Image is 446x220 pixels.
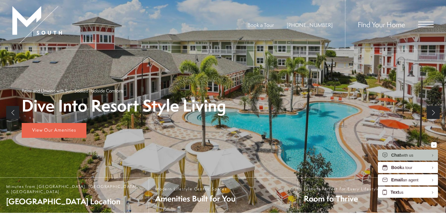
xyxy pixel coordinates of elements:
[155,193,235,204] span: Amenities Built for You
[358,19,405,29] a: Find Your Home
[304,193,380,204] span: Room to Thrive
[155,186,235,192] span: Modern Lifestyle Centric Spaces
[22,123,86,138] a: View Our Amenities
[287,21,333,28] span: [PHONE_NUMBER]
[149,178,297,213] a: Modern Lifestyle Centric Spaces
[22,97,226,115] p: Dive Into Resort Style Living
[427,106,440,119] a: Next
[418,22,434,27] button: Open Menu
[12,6,62,43] img: MSouth
[6,106,19,119] a: Previous
[22,87,124,94] p: Relax and Unwind with Sun-Soaked Poolside Comforts
[247,21,274,28] a: Book a Tour
[32,127,76,133] span: View Our Amenities
[287,21,333,28] a: Call Us at 813-570-8014
[304,186,380,192] span: Layouts Perfect For Every Lifestyle
[297,178,446,213] a: Layouts Perfect For Every Lifestyle
[6,196,142,207] span: [GEOGRAPHIC_DATA] Location
[6,184,142,194] span: Minutes from [GEOGRAPHIC_DATA], [GEOGRAPHIC_DATA], & [GEOGRAPHIC_DATA]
